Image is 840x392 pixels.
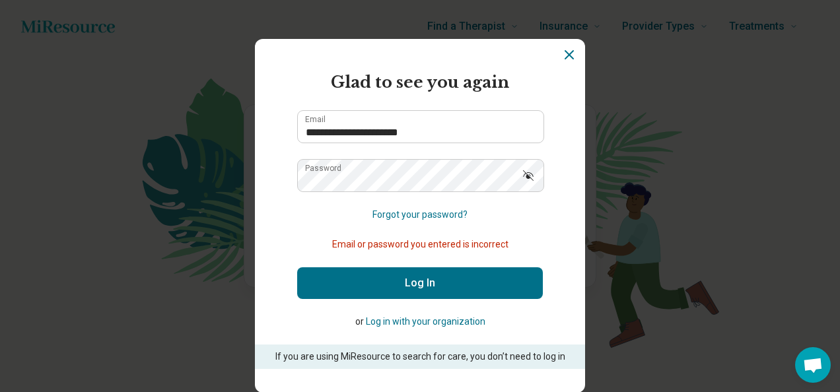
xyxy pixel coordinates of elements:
[297,71,543,94] h2: Glad to see you again
[297,238,543,251] p: Email or password you entered is incorrect
[297,267,543,299] button: Log In
[514,159,543,191] button: Show password
[305,164,341,172] label: Password
[273,350,567,364] p: If you are using MiResource to search for care, you don’t need to log in
[366,315,485,329] button: Log in with your organization
[305,115,326,123] label: Email
[297,315,543,329] p: or
[372,208,468,222] button: Forgot your password?
[561,47,577,63] button: Dismiss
